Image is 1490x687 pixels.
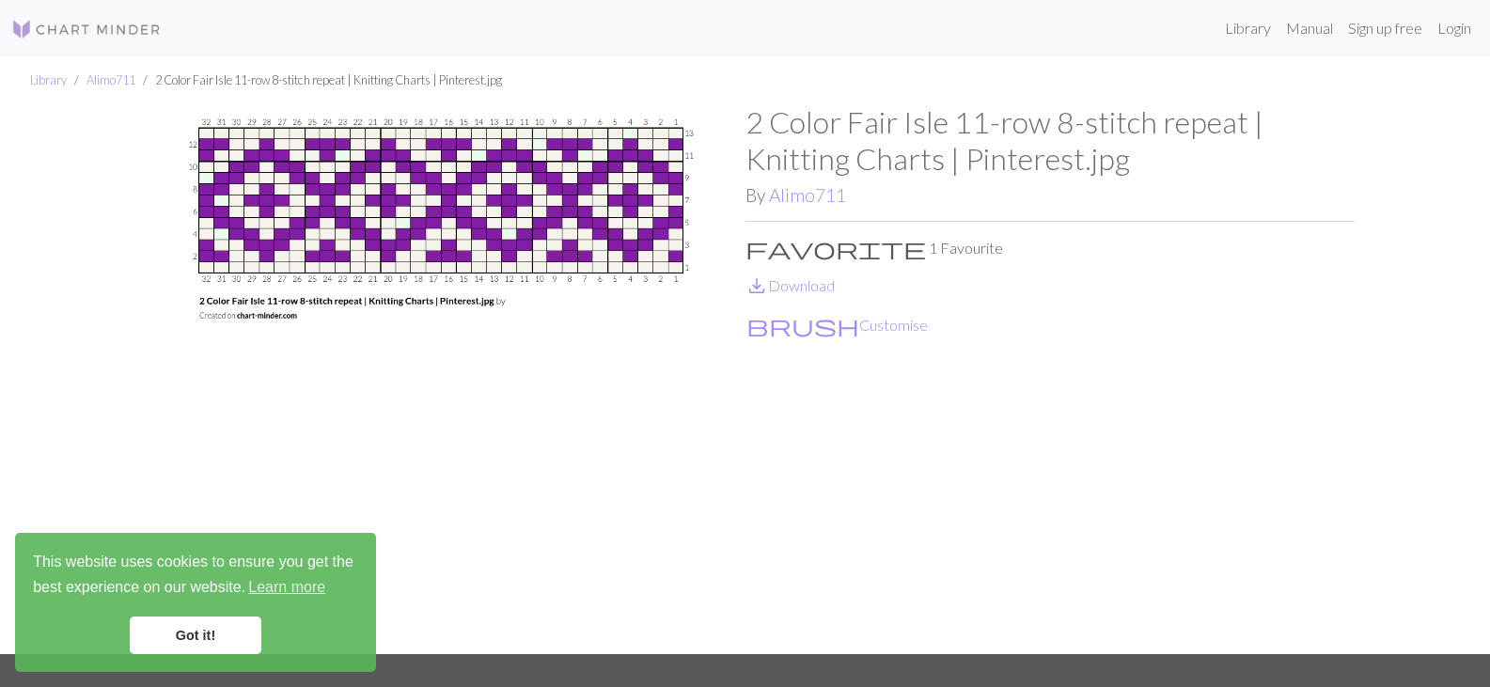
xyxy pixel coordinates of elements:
[86,72,135,87] a: Alimo711
[1217,9,1278,47] a: Library
[745,274,768,297] i: Download
[746,312,859,338] span: brush
[30,72,67,87] a: Library
[136,104,745,654] img: 2 Color Fair Isle 11-row 8-stitch repeat | Knitting Charts | Pinterest.jpg
[33,551,358,601] span: This website uses cookies to ensure you get the best experience on our website.
[245,573,328,601] a: learn more about cookies
[745,235,926,261] span: favorite
[745,104,1355,177] h1: 2 Color Fair Isle 11-row 8-stitch repeat | Knitting Charts | Pinterest.jpg
[745,313,929,337] button: CustomiseCustomise
[130,617,261,654] a: dismiss cookie message
[135,71,502,89] li: 2 Color Fair Isle 11-row 8-stitch repeat | Knitting Charts | Pinterest.jpg
[1430,9,1479,47] a: Login
[1341,9,1430,47] a: Sign up free
[745,273,768,299] span: save_alt
[11,18,162,40] img: Logo
[15,533,376,672] div: cookieconsent
[745,276,835,294] a: DownloadDownload
[769,184,846,206] a: Alimo711
[745,237,1355,259] p: 1 Favourite
[1278,9,1341,47] a: Manual
[745,184,1355,206] h2: By
[746,314,859,336] i: Customise
[745,237,926,259] i: Favourite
